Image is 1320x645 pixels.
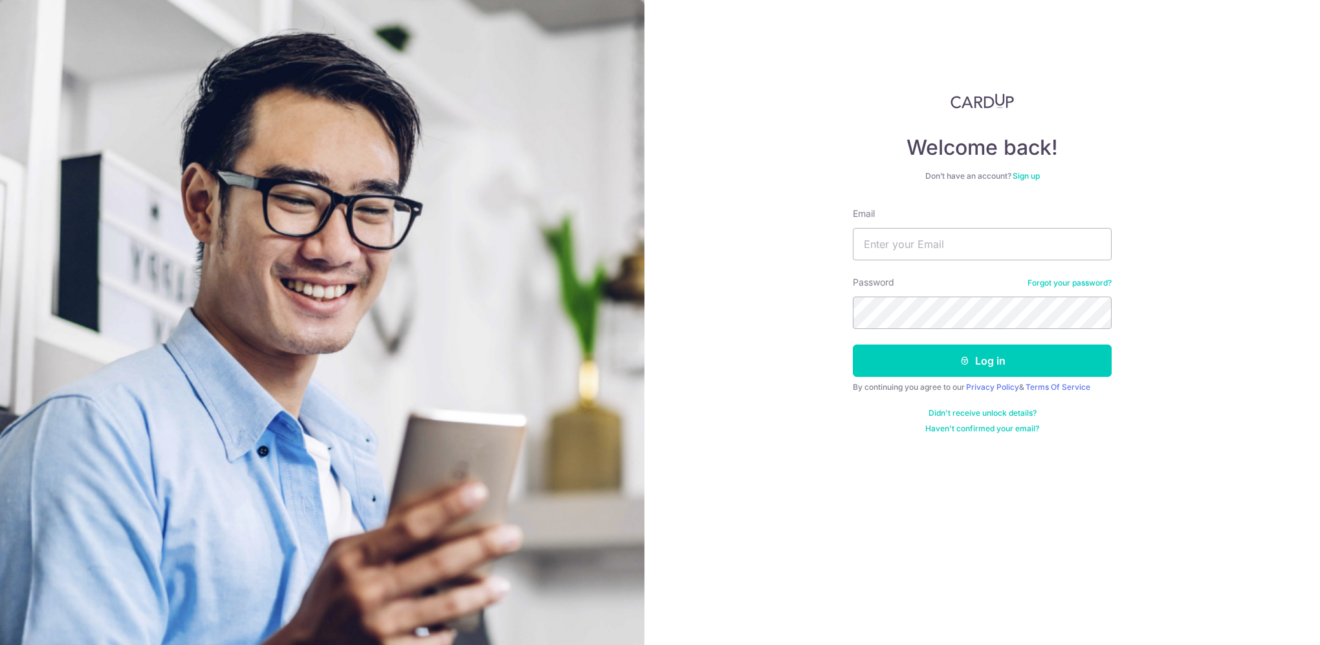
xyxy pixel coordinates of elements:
[853,382,1112,392] div: By continuing you agree to our &
[966,382,1019,392] a: Privacy Policy
[925,424,1039,434] a: Haven't confirmed your email?
[853,207,875,220] label: Email
[1026,382,1090,392] a: Terms Of Service
[853,345,1112,377] button: Log in
[853,171,1112,181] div: Don’t have an account?
[853,276,894,289] label: Password
[1028,278,1112,288] a: Forgot your password?
[853,135,1112,161] h4: Welcome back!
[951,93,1014,109] img: CardUp Logo
[1013,171,1040,181] a: Sign up
[929,408,1037,418] a: Didn't receive unlock details?
[853,228,1112,260] input: Enter your Email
